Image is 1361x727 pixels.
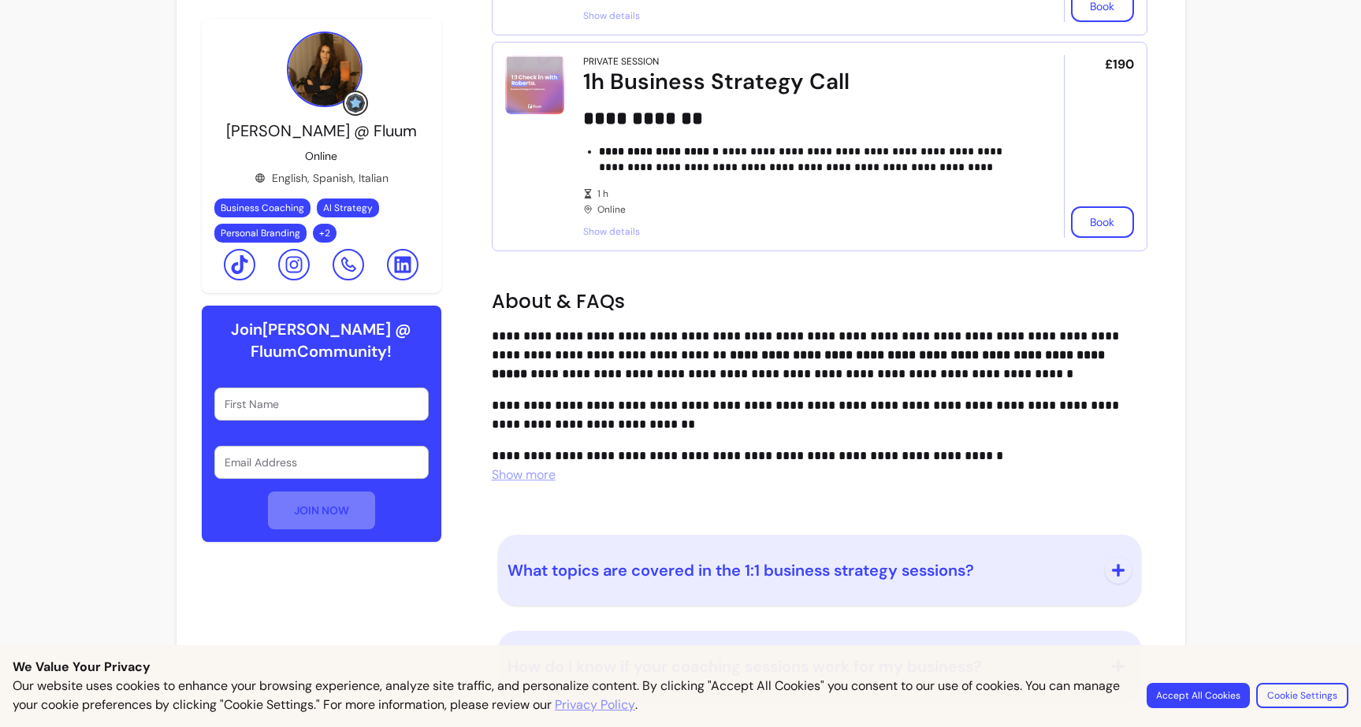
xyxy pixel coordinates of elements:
[505,55,564,114] img: 1h Business Strategy Call
[583,55,659,68] div: Private Session
[346,94,365,113] img: Grow
[1105,55,1134,74] span: £190
[1256,683,1348,708] button: Cookie Settings
[226,121,417,141] span: [PERSON_NAME] @ Fluum
[316,227,333,239] span: + 2
[1147,683,1250,708] button: Accept All Cookies
[583,9,1020,22] span: Show details
[221,227,300,239] span: Personal Branding
[508,560,974,580] span: What topics are covered in the 1:1 business strategy sessions?
[287,32,363,107] img: Provider image
[323,202,373,214] span: AI Strategy
[492,289,1147,314] h2: About & FAQs
[1071,206,1134,238] button: Book
[583,68,1020,96] div: 1h Business Strategy Call
[555,695,635,714] a: Privacy Policy
[492,466,556,483] span: Show more
[225,454,418,470] input: Email Address
[255,170,389,186] div: English, Spanish, Italian
[583,187,1020,216] div: Online
[583,225,1020,238] span: Show details
[13,658,1348,677] p: We Value Your Privacy
[214,318,429,362] h6: Join [PERSON_NAME] @ Fluum Community!
[13,677,1128,714] p: Our website uses cookies to enhance your browsing experience, analyze site traffic, and personali...
[508,544,1132,596] button: What topics are covered in the 1:1 business strategy sessions?
[508,640,1132,692] button: How do I know if your coaching sessions work for my business?
[597,187,1020,200] span: 1 h
[225,396,418,412] input: First Name
[221,202,304,214] span: Business Coaching
[305,148,337,164] p: Online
